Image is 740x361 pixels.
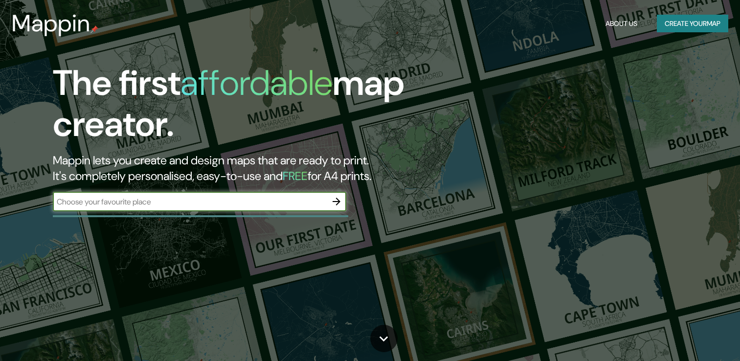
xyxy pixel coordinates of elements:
h3: Mappin [12,10,90,37]
iframe: Help widget launcher [653,323,729,350]
h1: affordable [180,60,333,106]
h2: Mappin lets you create and design maps that are ready to print. It's completely personalised, eas... [53,153,423,184]
input: Choose your favourite place [53,196,327,207]
h5: FREE [283,168,308,183]
button: Create yourmap [657,15,728,33]
img: mappin-pin [90,25,98,33]
button: About Us [602,15,641,33]
h1: The first map creator. [53,63,423,153]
